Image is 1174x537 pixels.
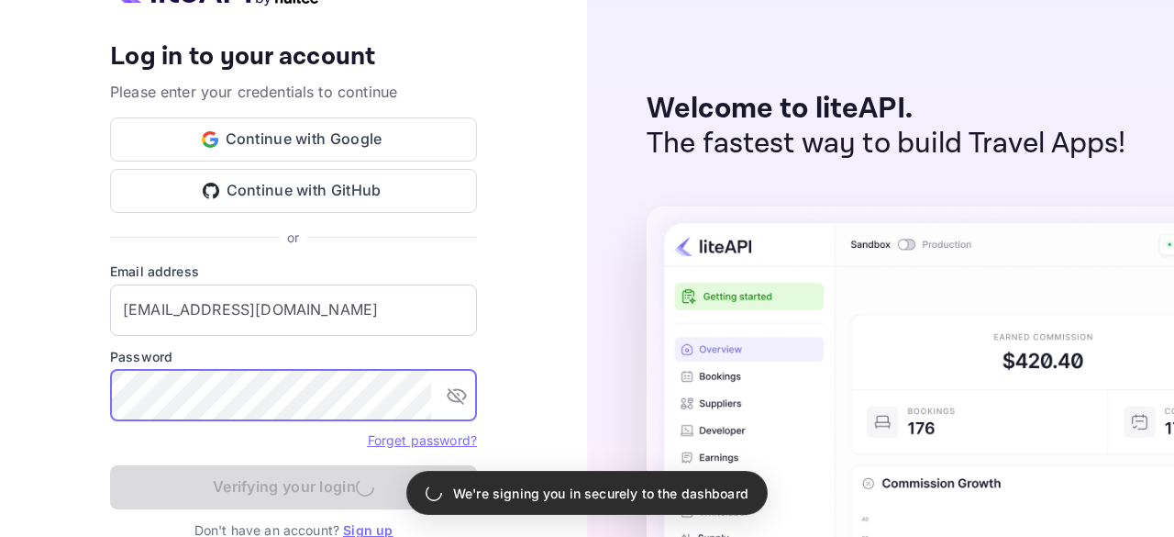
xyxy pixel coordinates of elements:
a: Forget password? [368,432,477,448]
keeper-lock: Open Keeper Popup [406,385,428,407]
button: toggle password visibility [438,377,475,414]
p: We're signing you in securely to the dashboard [453,484,748,503]
p: Welcome to liteAPI. [647,92,1126,127]
p: or [287,228,299,247]
label: Email address [110,262,477,281]
a: Forget password? [368,431,477,449]
label: Password [110,347,477,366]
p: The fastest way to build Travel Apps! [647,127,1126,162]
input: Enter your email address [110,285,477,336]
h4: Log in to your account [110,41,477,73]
p: Please enter your credentials to continue [110,81,477,103]
button: Continue with GitHub [110,169,477,213]
button: Continue with Google [110,117,477,162]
